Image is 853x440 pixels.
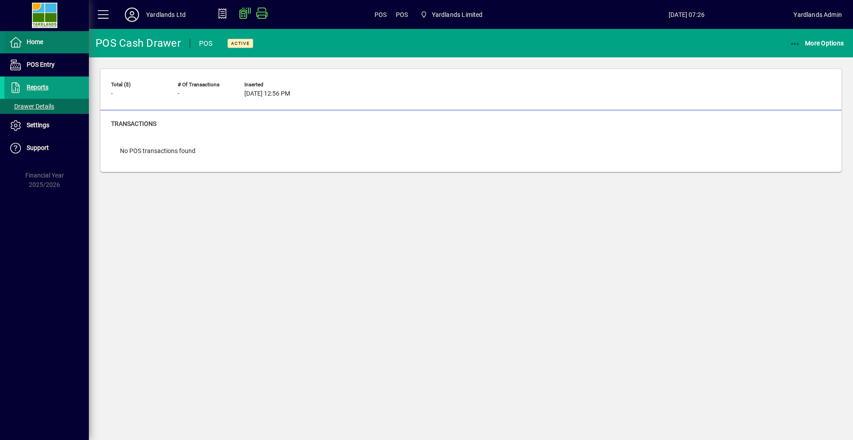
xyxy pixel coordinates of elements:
span: Inserted [244,82,298,88]
span: Home [27,38,43,45]
div: POS [199,36,213,51]
span: Yardlands Limited [432,8,483,22]
span: [DATE] 12:56 PM [244,90,290,97]
span: Yardlands Limited [417,7,486,23]
span: - [178,90,179,97]
span: # of Transactions [178,82,231,88]
a: Support [4,137,89,159]
div: POS Cash Drawer [96,36,181,50]
span: Support [27,144,49,151]
span: Transactions [111,120,156,127]
div: Yardlands Ltd [146,8,186,22]
a: POS Entry [4,54,89,76]
a: Drawer Details [4,99,89,114]
span: POS [396,8,408,22]
a: Home [4,31,89,53]
span: Total ($) [111,82,164,88]
span: More Options [790,40,844,47]
span: - [111,90,113,97]
a: Settings [4,114,89,137]
div: Yardlands Admin [793,8,842,22]
span: Reports [27,84,48,91]
span: Settings [27,121,49,129]
span: Active [231,40,250,46]
span: POS Entry [27,61,55,68]
button: Profile [118,7,146,23]
span: Drawer Details [9,103,54,110]
button: More Options [788,35,846,51]
span: POS [375,8,387,22]
div: No POS transactions found [111,137,204,165]
span: [DATE] 07:26 [580,8,794,22]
